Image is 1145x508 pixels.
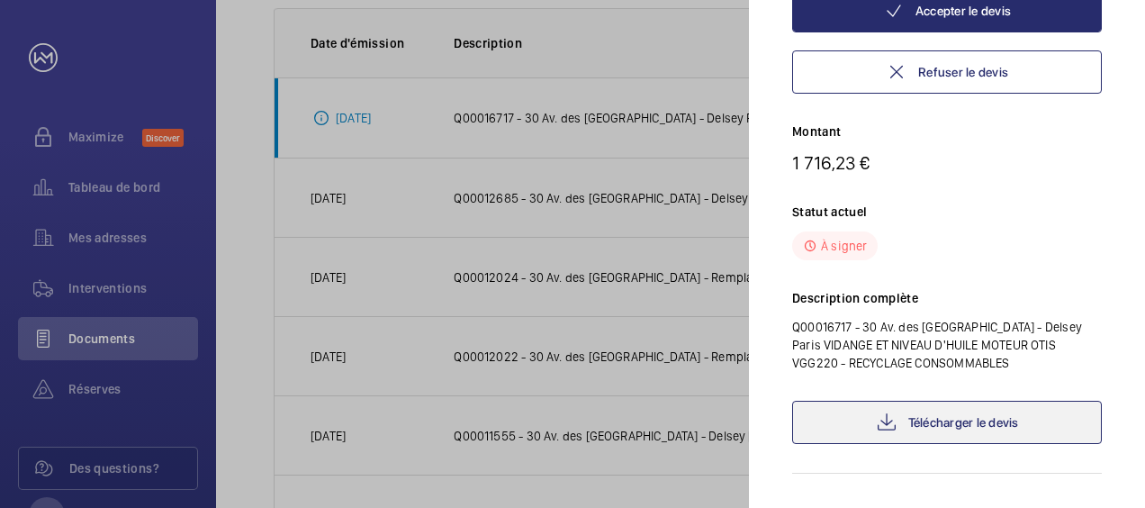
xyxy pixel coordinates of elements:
[792,401,1102,444] a: Télécharger le devis
[821,237,867,255] p: À signer
[792,289,1102,307] p: Description complète
[792,318,1102,372] p: Q00016717 - 30 Av. des [GEOGRAPHIC_DATA] - Delsey Paris VIDANGE ET NIVEAU D'HUILE MOTEUR OTIS VGG...
[792,151,1102,174] p: 1 716,23 €
[792,50,1102,94] button: Refuser le devis
[792,203,1102,221] p: Statut actuel
[792,122,1102,141] p: Montant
